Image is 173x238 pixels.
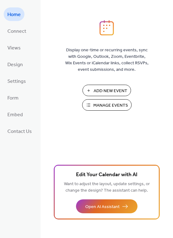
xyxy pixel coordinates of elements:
span: Design [7,60,23,70]
span: Form [7,93,19,103]
a: Contact Us [4,124,36,138]
a: Views [4,41,24,54]
a: Connect [4,24,30,38]
span: Open AI Assistant [85,204,120,210]
a: Settings [4,74,30,88]
span: Contact Us [7,127,32,137]
span: Connect [7,27,26,36]
a: Design [4,57,27,71]
span: Want to adjust the layout, update settings, or change the design? The assistant can help. [64,180,150,195]
a: Form [4,91,22,104]
span: Add New Event [94,88,127,94]
span: Embed [7,110,23,120]
span: Home [7,10,21,20]
button: Manage Events [82,99,132,111]
span: Edit Your Calendar with AI [76,171,137,179]
span: Views [7,43,21,53]
img: logo_icon.svg [99,20,114,36]
button: Open AI Assistant [76,199,137,213]
span: Display one-time or recurring events, sync with Google, Outlook, Zoom, Eventbrite, Wix Events or ... [65,47,149,73]
span: Manage Events [93,102,128,109]
span: Settings [7,77,26,87]
a: Embed [4,108,27,121]
a: Home [4,7,24,21]
button: Add New Event [82,85,131,96]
